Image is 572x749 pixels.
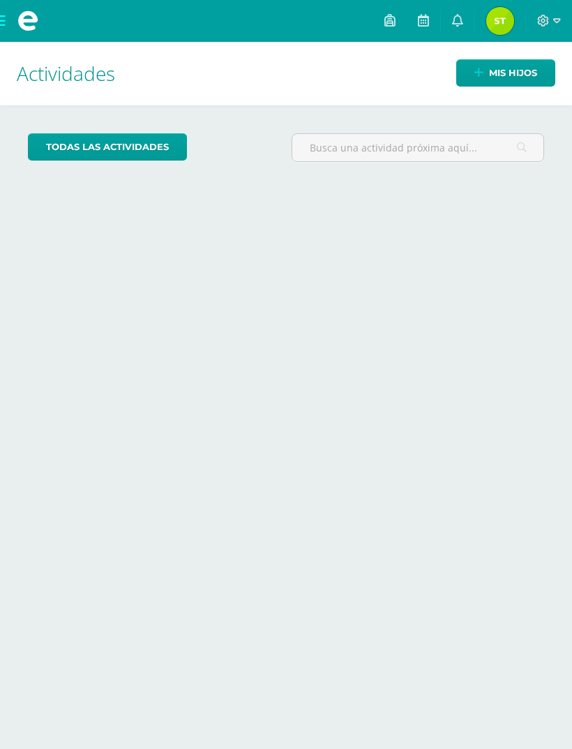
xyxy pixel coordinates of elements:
a: todas las Actividades [28,133,187,161]
img: 315a28338f5b1bb7d4173d5950f43a26.png [486,7,514,35]
input: Busca una actividad próxima aquí... [292,134,543,161]
a: Mis hijos [456,59,555,87]
span: Mis hijos [489,60,537,86]
h1: Actividades [17,42,555,105]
